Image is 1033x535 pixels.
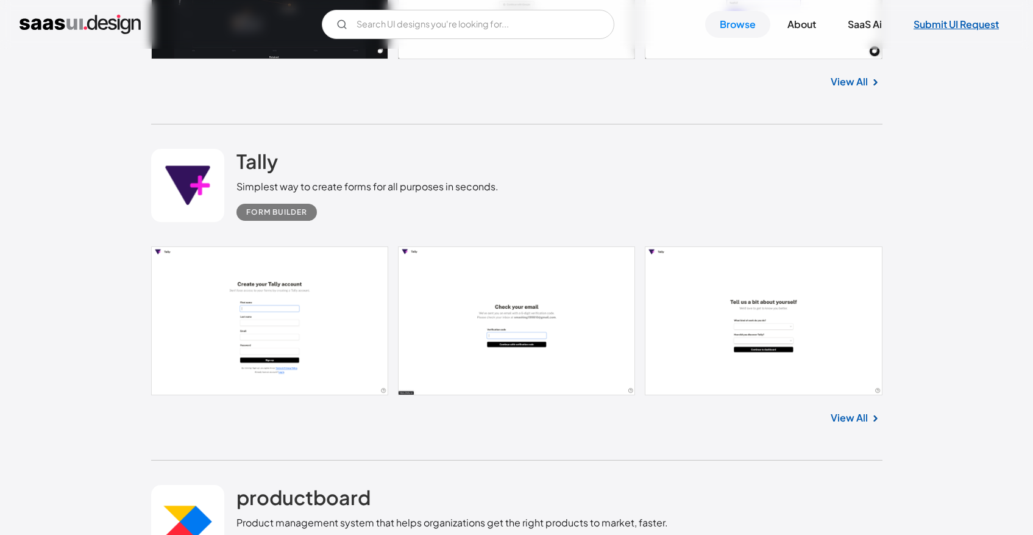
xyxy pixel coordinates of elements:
a: View All [831,74,868,89]
div: Product management system that helps organizations get the right products to market, faster. [236,515,668,530]
a: Browse [705,11,770,38]
div: Form Builder [246,205,307,220]
a: View All [831,411,868,425]
h2: Tally [236,149,278,173]
a: Submit UI Request [899,11,1013,38]
input: Search UI designs you're looking for... [322,10,614,39]
a: home [20,15,141,34]
a: productboard [236,485,371,515]
a: Tally [236,149,278,179]
a: SaaS Ai [833,11,896,38]
a: About [773,11,831,38]
div: Simplest way to create forms for all purposes in seconds. [236,179,499,194]
h2: productboard [236,485,371,509]
form: Email Form [322,10,614,39]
